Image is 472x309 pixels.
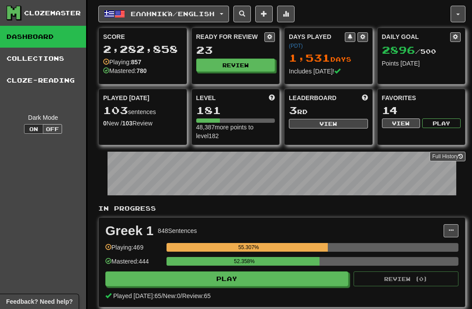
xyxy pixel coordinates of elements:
[131,59,141,66] strong: 857
[43,124,62,134] button: Off
[196,59,275,72] button: Review
[255,6,273,22] button: Add sentence to collection
[105,243,162,257] div: Playing: 469
[105,271,348,286] button: Play
[7,113,80,122] div: Dark Mode
[382,59,461,68] div: Points [DATE]
[136,67,146,74] strong: 780
[233,6,251,22] button: Search sentences
[163,292,180,299] span: New: 0
[122,120,132,127] strong: 103
[382,118,420,128] button: View
[362,94,368,102] span: This week in points, UTC
[131,10,215,17] span: Ελληνικά / English
[182,292,211,299] span: Review: 65
[382,94,461,102] div: Favorites
[196,32,265,41] div: Ready for Review
[289,94,337,102] span: Leaderboard
[103,94,149,102] span: Played [DATE]
[289,119,368,128] button: View
[103,119,182,128] div: New / Review
[180,292,182,299] span: /
[113,292,161,299] span: Played [DATE]: 65
[196,45,275,56] div: 23
[103,104,128,116] span: 103
[289,52,330,64] span: 1,531
[161,292,163,299] span: /
[103,120,107,127] strong: 0
[103,105,182,116] div: sentences
[103,66,147,75] div: Mastered:
[105,257,162,271] div: Mastered: 444
[196,105,275,116] div: 181
[169,257,319,266] div: 52.358%
[158,226,197,235] div: 848 Sentences
[169,243,328,252] div: 55.307%
[103,58,141,66] div: Playing:
[103,44,182,55] div: 2,282,858
[277,6,295,22] button: More stats
[430,152,465,161] a: Full History
[289,105,368,116] div: rd
[24,9,81,17] div: Clozemaster
[98,6,229,22] button: Ελληνικά/English
[422,118,461,128] button: Play
[6,297,73,306] span: Open feedback widget
[196,123,275,140] div: 48,387 more points to level 182
[382,105,461,116] div: 14
[98,204,465,213] p: In Progress
[103,32,182,41] div: Score
[196,94,216,102] span: Level
[289,67,368,76] div: Includes [DATE]!
[289,104,297,116] span: 3
[354,271,458,286] button: Review (0)
[382,44,415,56] span: 2896
[105,224,153,237] div: Greek 1
[289,32,345,50] div: Days Played
[289,43,303,49] a: (PDT)
[24,124,43,134] button: On
[382,32,451,42] div: Daily Goal
[289,52,368,64] div: Day s
[269,94,275,102] span: Score more points to level up
[382,48,436,55] span: / 500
